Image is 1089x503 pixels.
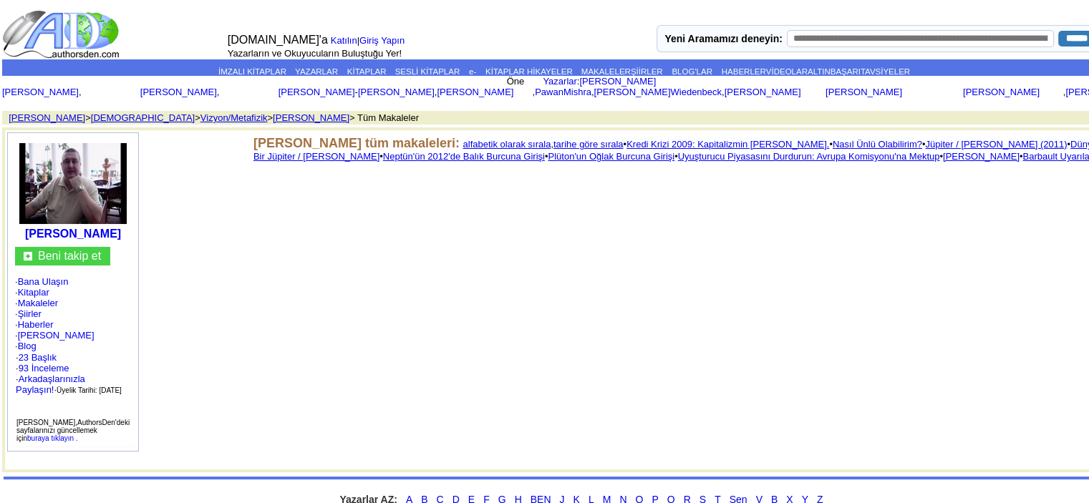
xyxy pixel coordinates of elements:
[463,139,551,150] a: alfabetik olarak sırala
[631,67,663,76] a: ŞİİRLER
[228,34,328,46] font: [DOMAIN_NAME]'a
[379,151,383,162] font: •
[15,341,18,351] font: ·
[485,67,573,76] a: KİTAPLAR HİKAYELER
[18,308,42,319] a: Şiirler
[829,139,833,150] font: •
[140,87,217,97] a: [PERSON_NAME]
[82,89,140,97] font: [PERSON_NAME]
[532,87,535,97] font: ,
[808,67,831,76] font: ALTIN
[2,76,656,97] a: [PERSON_NAME] [PERSON_NAME]
[18,330,95,341] a: [PERSON_NAME]
[551,139,553,150] font: ,
[16,363,19,373] font: ·
[355,87,358,97] font: -
[331,35,357,46] font: Katılın
[267,112,273,123] font: >
[722,87,725,97] font: ,
[579,76,656,87] font: [PERSON_NAME]
[18,287,49,298] a: Kitaplar
[25,228,121,240] a: [PERSON_NAME]
[831,67,861,76] a: ​​BAŞARI
[507,76,525,87] font: Öne
[594,87,670,97] font: [PERSON_NAME]
[383,151,545,162] a: Neptün'ün 2012'de Balık Burcuna Girişi
[217,87,220,97] font: ,
[16,419,77,426] font: [PERSON_NAME],
[54,384,57,395] font: ·
[91,112,195,123] a: [DEMOGRAPHIC_DATA]
[823,89,826,97] font: ,
[15,319,18,330] font: ·
[548,151,674,162] a: Plüton'un Oğlak Burcuna Girişi
[925,139,1067,150] a: Jüpiter / [PERSON_NAME] (2011)
[273,112,349,123] a: [PERSON_NAME]
[15,276,18,287] font: ·
[18,319,54,330] font: Haberler
[963,87,1040,97] a: [PERSON_NAME]
[347,67,387,76] a: KİTAPLAR
[295,67,338,76] a: YAZARLAR
[861,67,910,76] a: TAVSİYELER
[218,67,286,76] a: İMZALI KİTAPLAR
[626,139,829,150] a: Kredi Krizi 2009: Kapitalizmin [PERSON_NAME].
[961,89,963,97] font: ,
[553,139,624,150] a: tarihe göre sırala
[1040,89,1063,97] font: McFinn
[1067,139,1070,150] font: •
[16,373,19,384] font: ·
[513,89,532,97] font: Burns
[228,48,402,59] font: Yazarların ve Okuyucuların Buluştuğu Yer!
[57,386,122,394] font: Üyelik Tarihi: [DATE]
[18,341,37,351] font: Blog
[18,276,69,287] font: Bana Ulaşın
[833,139,922,150] font: Nasıl Ünlü Olabilirim?
[766,67,808,76] font: VİDEOLAR
[543,76,576,87] a: Yazarlar
[469,67,476,76] a: e-
[253,136,460,150] font: [PERSON_NAME] tüm makaleleri:
[563,87,591,97] font: Mishra
[15,298,18,308] font: ·
[38,250,101,262] a: Beni takip et
[16,373,85,395] a: Arkadaşlarınızla Paylaşın!
[358,87,435,97] a: [PERSON_NAME]
[674,151,678,162] font: •
[435,87,437,97] font: ,
[1063,87,1066,97] font: ,
[826,87,902,97] a: [PERSON_NAME]
[725,87,801,97] font: [PERSON_NAME]
[18,298,58,308] font: Makaleler
[16,419,130,442] font: AuthorsDen'deki sayfalarınızı güncellemek için
[200,112,268,123] a: Vizyon/Metafizik
[19,352,57,363] font: 23 Başlık
[19,363,69,373] a: 93 İnceleme
[357,35,359,46] font: |
[27,434,78,442] a: buraya tıklayın .
[395,67,460,76] font: SESLİ KİTAPLAR
[219,89,278,97] font: [PERSON_NAME]
[15,330,18,341] font: ·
